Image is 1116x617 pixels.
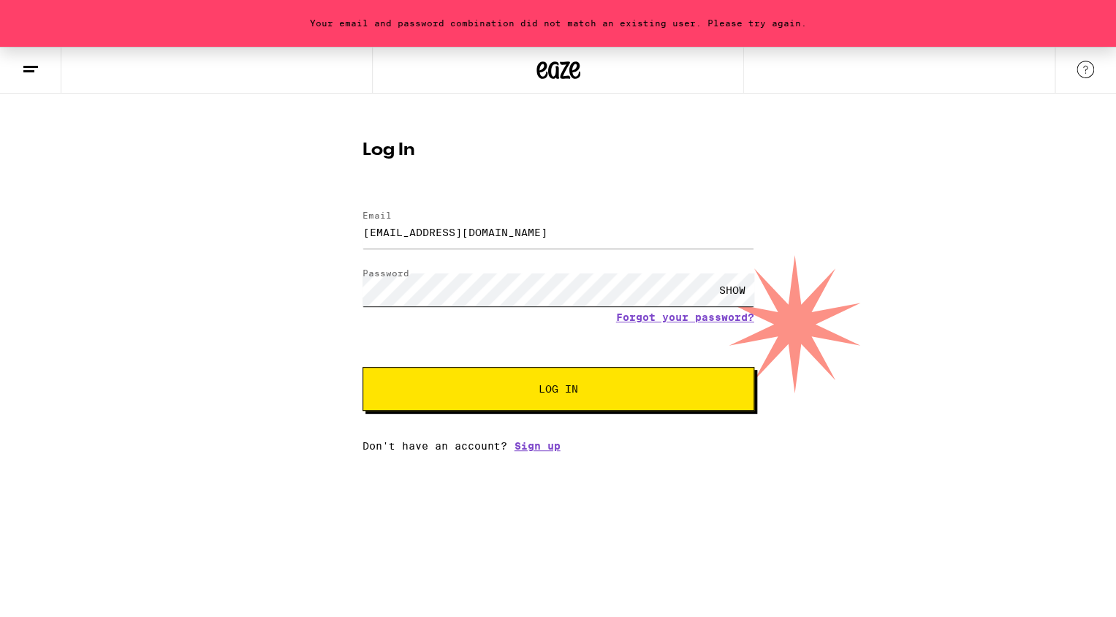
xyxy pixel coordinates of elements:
a: Sign up [515,440,561,452]
label: Password [362,268,409,278]
span: Log In [539,384,578,394]
h1: Log In [362,142,754,159]
button: Log In [362,367,754,411]
label: Email [362,211,392,220]
a: Forgot your password? [616,311,754,323]
div: Don't have an account? [362,440,754,452]
input: Email [362,216,754,249]
div: SHOW [710,273,754,306]
span: Hi. Need any help? [9,10,105,22]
